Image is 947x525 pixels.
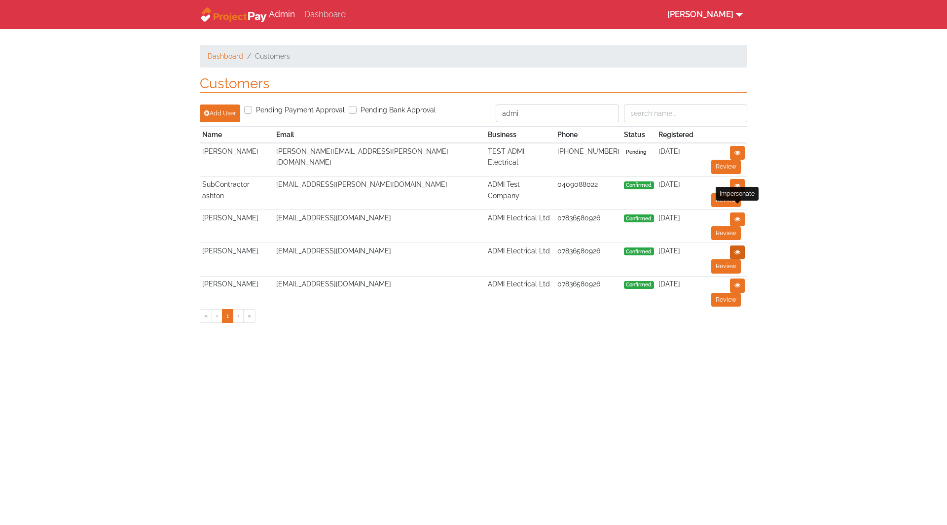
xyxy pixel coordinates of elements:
td: [PERSON_NAME] [200,243,274,276]
td: [EMAIL_ADDRESS][DOMAIN_NAME] [274,243,486,276]
td: 07836580926 [555,276,622,309]
td: [DATE] [656,176,696,210]
a: Dashboard [304,9,346,19]
input: search name... [624,105,747,122]
td: ADMI Electrical Ltd [485,243,554,276]
td: ADMI Electrical Ltd [485,276,554,309]
td: [PERSON_NAME] [200,276,274,309]
a: Impersonate [730,146,745,160]
th: Phone [555,127,622,143]
td: [DATE] [656,210,696,243]
li: Customers [243,51,290,62]
span: Confirmed [624,181,654,189]
a: Impersonate [730,212,745,226]
label: Pending Payment Approval [256,105,345,115]
td: [PERSON_NAME] [200,210,274,243]
td: TEST ADMI Electrical [485,143,554,176]
div: Impersonate [716,187,759,201]
td: [PERSON_NAME] [200,143,274,176]
span: Confirmed [624,214,654,222]
button: Review [711,160,741,174]
button: Review [711,226,741,240]
td: 0409088022 [555,176,622,210]
td: [PERSON_NAME][EMAIL_ADDRESS][PERSON_NAME][DOMAIN_NAME] [274,143,486,176]
th: Name [200,127,274,143]
button: Review [711,293,741,307]
button: Review [711,259,741,273]
span: Confirmed [624,247,654,255]
span: Pending [624,148,649,156]
button: Add User [200,105,240,122]
td: [DATE] [656,143,696,176]
h2: Customers [200,75,747,93]
td: [DATE] [656,243,696,276]
td: [DATE] [656,276,696,309]
a: Dashboard [208,52,243,60]
a: Impersonate [730,279,745,292]
ul: Pagination [200,309,274,323]
button: Review [711,193,741,207]
th: Business [485,127,554,143]
th: Email [274,127,486,143]
span: Confirmed [624,281,654,289]
a: [PERSON_NAME] [663,4,747,25]
td: SubContractor ashton [200,176,274,210]
th: Status [621,127,656,143]
td: ADMI Test Company [485,176,554,210]
td: 07836580926 [555,243,622,276]
td: [EMAIL_ADDRESS][DOMAIN_NAME] [274,210,486,243]
a: Impersonate [730,179,745,193]
a: Admin [200,4,295,25]
input: business name... [496,105,619,122]
img: ProjectPay [200,7,269,22]
td: [EMAIL_ADDRESS][PERSON_NAME][DOMAIN_NAME] [274,176,486,210]
button: Go to page 1 [222,309,233,323]
td: [PHONE_NUMBER] [555,143,622,176]
td: 07836580926 [555,210,622,243]
td: [EMAIL_ADDRESS][DOMAIN_NAME] [274,276,486,309]
label: Pending Bank Approval [361,105,436,115]
th: Registered [656,127,696,143]
td: ADMI Electrical Ltd [485,210,554,243]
